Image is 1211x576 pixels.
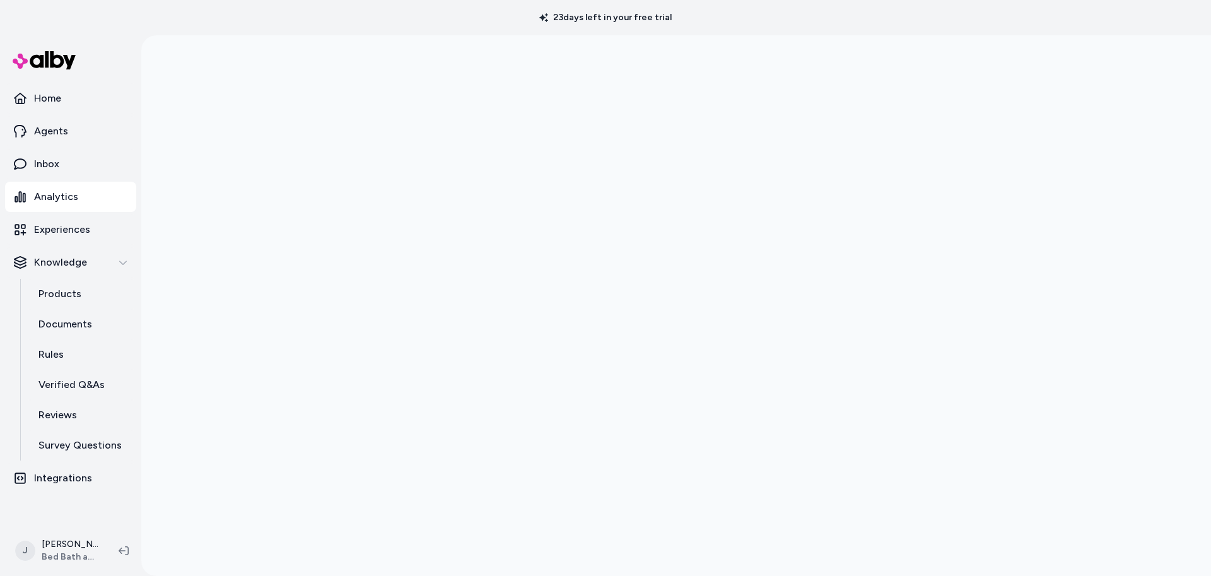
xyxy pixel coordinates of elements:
p: Agents [34,124,68,139]
p: Analytics [34,189,78,204]
p: [PERSON_NAME] [42,538,98,551]
p: Experiences [34,222,90,237]
p: Integrations [34,471,92,486]
span: J [15,541,35,561]
a: Integrations [5,463,136,493]
a: Survey Questions [26,430,136,461]
p: Inbox [34,156,59,172]
a: Verified Q&As [26,370,136,400]
a: Reviews [26,400,136,430]
a: Rules [26,339,136,370]
p: Verified Q&As [38,377,105,392]
a: Home [5,83,136,114]
p: 23 days left in your free trial [532,11,679,24]
button: J[PERSON_NAME]Bed Bath and Beyond [8,531,108,571]
a: Agents [5,116,136,146]
a: Analytics [5,182,136,212]
p: Survey Questions [38,438,122,453]
a: Products [26,279,136,309]
p: Home [34,91,61,106]
img: alby Logo [13,51,76,69]
a: Inbox [5,149,136,179]
p: Documents [38,317,92,332]
p: Reviews [38,408,77,423]
p: Products [38,286,81,302]
span: Bed Bath and Beyond [42,551,98,563]
a: Documents [26,309,136,339]
p: Rules [38,347,64,362]
p: Knowledge [34,255,87,270]
a: Experiences [5,215,136,245]
button: Knowledge [5,247,136,278]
